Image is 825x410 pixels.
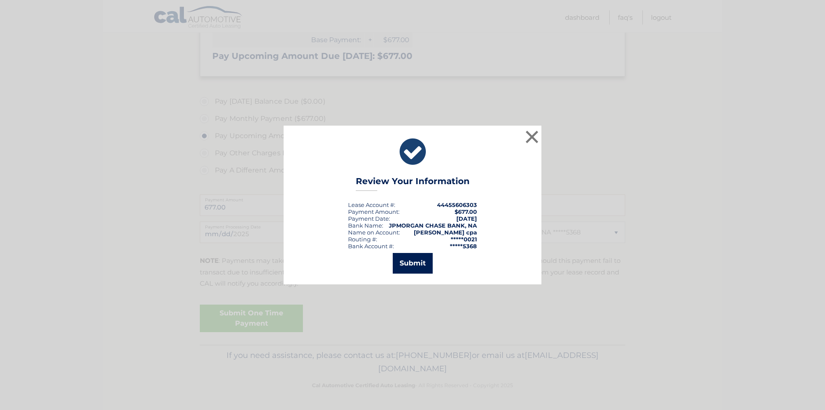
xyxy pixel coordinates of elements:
[348,215,390,222] div: :
[356,176,470,191] h3: Review Your Information
[348,243,394,250] div: Bank Account #:
[348,201,395,208] div: Lease Account #:
[348,208,400,215] div: Payment Amount:
[414,229,477,236] strong: [PERSON_NAME] cpa
[456,215,477,222] span: [DATE]
[389,222,477,229] strong: JPMORGAN CHASE BANK, NA
[455,208,477,215] span: $677.00
[523,128,541,145] button: ×
[348,222,383,229] div: Bank Name:
[348,236,377,243] div: Routing #:
[437,201,477,208] strong: 44455606303
[348,215,389,222] span: Payment Date
[348,229,400,236] div: Name on Account:
[393,253,433,274] button: Submit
